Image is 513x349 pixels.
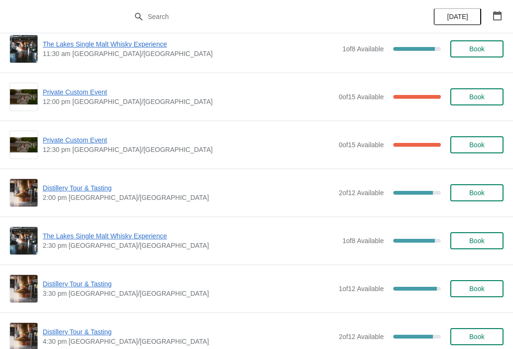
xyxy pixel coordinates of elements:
span: 0 of 15 Available [339,141,384,149]
span: 0 of 15 Available [339,93,384,101]
button: Book [450,328,503,345]
img: The Lakes Single Malt Whisky Experience | | 2:30 pm Europe/London [10,227,38,255]
span: Private Custom Event [43,135,334,145]
button: Book [450,184,503,201]
span: Distillery Tour & Tasting [43,279,334,289]
span: 1 of 8 Available [342,45,384,53]
span: 2:00 pm [GEOGRAPHIC_DATA]/[GEOGRAPHIC_DATA] [43,193,334,202]
span: Book [469,237,484,245]
span: 2:30 pm [GEOGRAPHIC_DATA]/[GEOGRAPHIC_DATA] [43,241,338,250]
span: 3:30 pm [GEOGRAPHIC_DATA]/[GEOGRAPHIC_DATA] [43,289,334,298]
span: Book [469,285,484,292]
span: Book [469,141,484,149]
img: Private Custom Event | | 12:30 pm Europe/London [10,137,38,153]
button: Book [450,280,503,297]
button: Book [450,232,503,249]
span: 1 of 8 Available [342,237,384,245]
span: 11:30 am [GEOGRAPHIC_DATA]/[GEOGRAPHIC_DATA] [43,49,338,58]
span: [DATE] [447,13,468,20]
span: Distillery Tour & Tasting [43,327,334,337]
span: The Lakes Single Malt Whisky Experience [43,39,338,49]
span: Book [469,93,484,101]
span: 12:00 pm [GEOGRAPHIC_DATA]/[GEOGRAPHIC_DATA] [43,97,334,106]
span: 4:30 pm [GEOGRAPHIC_DATA]/[GEOGRAPHIC_DATA] [43,337,334,346]
span: Distillery Tour & Tasting [43,183,334,193]
span: 1 of 12 Available [339,285,384,292]
span: Book [469,45,484,53]
button: Book [450,88,503,105]
span: Book [469,189,484,197]
input: Search [147,8,385,25]
img: The Lakes Single Malt Whisky Experience | | 11:30 am Europe/London [10,35,38,63]
span: 12:30 pm [GEOGRAPHIC_DATA]/[GEOGRAPHIC_DATA] [43,145,334,154]
img: Distillery Tour & Tasting | | 2:00 pm Europe/London [10,179,38,207]
span: Book [469,333,484,340]
span: 2 of 12 Available [339,333,384,340]
span: The Lakes Single Malt Whisky Experience [43,231,338,241]
img: Private Custom Event | | 12:00 pm Europe/London [10,89,38,105]
button: [DATE] [434,8,481,25]
span: Private Custom Event [43,87,334,97]
span: 2 of 12 Available [339,189,384,197]
button: Book [450,136,503,153]
button: Book [450,40,503,57]
img: Distillery Tour & Tasting | | 3:30 pm Europe/London [10,275,38,302]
